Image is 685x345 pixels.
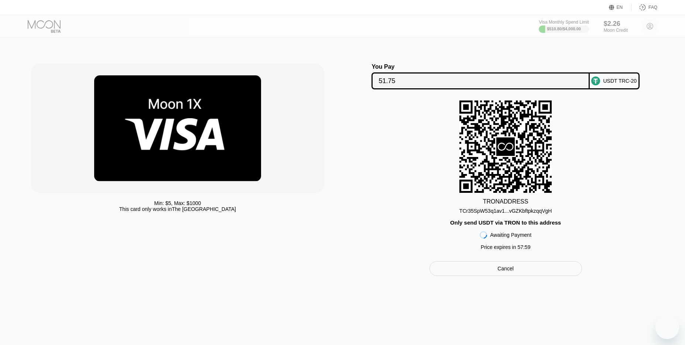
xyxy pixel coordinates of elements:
div: Min: $ 5 , Max: $ 1000 [154,200,201,206]
div: This card only works in The [GEOGRAPHIC_DATA] [119,206,236,212]
div: Cancel [429,261,582,276]
div: FAQ [648,5,657,10]
span: 57 : 59 [517,244,530,250]
div: Visa Monthly Spend Limit$510.80/$4,000.00 [539,20,589,33]
div: USDT TRC-20 [603,78,637,84]
div: TCr35SpW53q1av1...vGZKbftpkzqqVgH [459,205,552,214]
div: Only send USDT via TRON to this address [450,219,561,226]
div: Visa Monthly Spend Limit [539,20,589,25]
div: TRON ADDRESS [483,198,528,205]
div: $510.80 / $4,000.00 [547,27,581,31]
div: TCr35SpW53q1av1...vGZKbftpkzqqVgH [459,208,552,214]
iframe: Button to launch messaging window [655,315,679,339]
div: EN [609,4,631,11]
div: You Pay [371,64,589,70]
div: Price expires in [481,244,531,250]
div: Awaiting Payment [490,232,531,238]
div: EN [617,5,623,10]
div: Cancel [497,265,514,272]
div: FAQ [631,4,657,11]
div: You PayUSDT TRC-20 [350,64,661,89]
